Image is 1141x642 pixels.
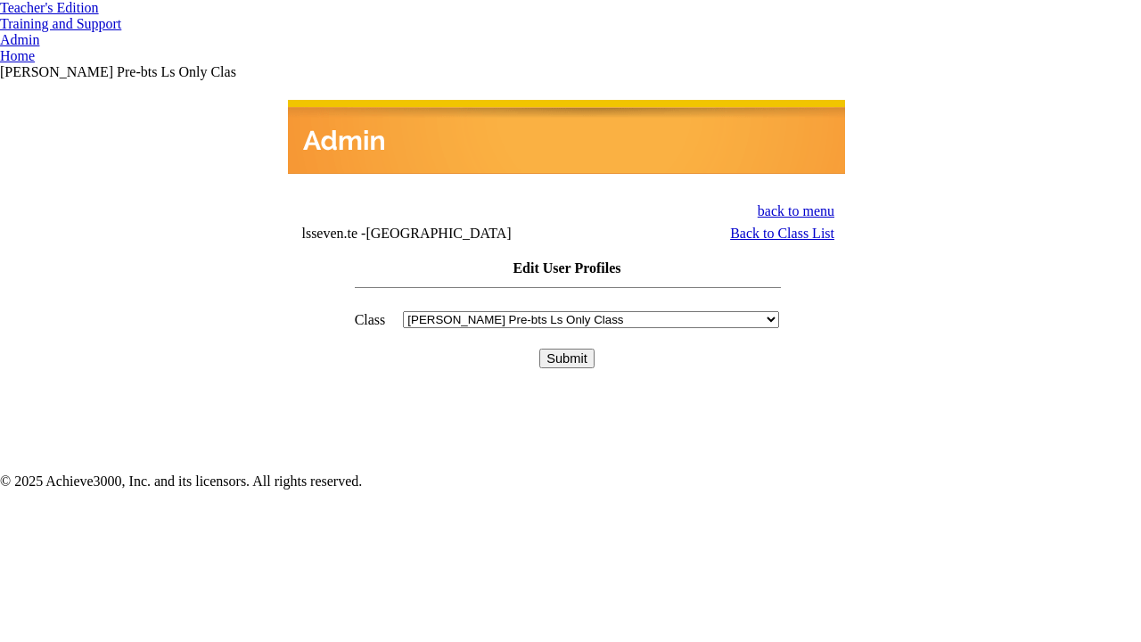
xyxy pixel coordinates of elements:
[365,226,511,241] nobr: [GEOGRAPHIC_DATA]
[758,203,834,218] a: back to menu
[539,349,595,368] input: Submit
[513,260,620,276] span: Edit User Profiles
[121,23,128,29] img: teacher_arrow_small.png
[301,226,628,242] td: lsseven.te -
[354,310,387,329] td: Class
[99,4,108,12] img: teacher_arrow.png
[730,226,834,241] a: Back to Class List
[288,100,845,174] img: header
